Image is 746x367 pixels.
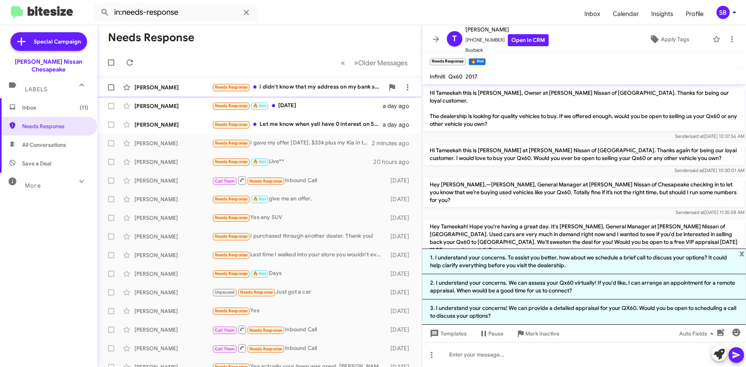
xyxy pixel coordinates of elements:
div: 2 minutes ago [372,139,415,147]
span: Needs Response [215,159,248,164]
div: Yes any SUV [212,213,387,222]
span: 🔥 Hot [253,197,266,202]
span: Needs Response [22,122,88,130]
div: Inbound Call [212,176,387,185]
span: 🔥 Hot [253,271,266,276]
div: [DATE] [387,270,415,278]
span: Needs Response [215,271,248,276]
span: Inbox [22,104,88,111]
span: 🔥 Hot [253,103,266,108]
span: Needs Response [215,215,248,220]
div: [PERSON_NAME] [134,233,212,240]
div: [PERSON_NAME] [134,195,212,203]
a: Profile [680,3,710,25]
div: [PERSON_NAME] [134,289,212,296]
div: [DATE] [387,251,415,259]
button: Apply Tags [629,32,709,46]
a: Inbox [578,3,607,25]
nav: Page navigation example [336,55,412,71]
span: Labels [25,86,47,93]
p: Hi Tameekah this is [PERSON_NAME], Owner at [PERSON_NAME] Nissan of [GEOGRAPHIC_DATA]. Thanks for... [424,86,744,131]
div: [PERSON_NAME] [134,177,212,184]
span: « [341,58,345,68]
a: Open in CRM [508,34,549,46]
div: [PERSON_NAME] [134,158,212,166]
input: Search [94,3,257,22]
span: Templates [428,327,467,341]
div: [PERSON_NAME] [134,102,212,110]
div: [PERSON_NAME] [134,83,212,91]
span: Pause [488,327,504,341]
button: Previous [336,55,350,71]
a: Insights [645,3,680,25]
span: Needs Response [215,308,248,313]
button: Mark Inactive [510,327,566,341]
span: Mark Inactive [525,327,559,341]
span: Qx60 [448,73,462,80]
span: Auto Fields [679,327,716,341]
div: [PERSON_NAME] [134,251,212,259]
div: Let me know when yall have 0 interest on Sentra [212,120,383,129]
small: 🔥 Hot [469,58,485,65]
div: i didn't know that my address on my bank statement had to match the address on my application [212,83,384,92]
span: Needs Response [215,103,248,108]
div: Yes [212,306,387,315]
span: Needs Response [215,122,248,127]
div: Inbound Call [212,325,387,334]
button: Templates [422,327,473,341]
span: Sender [DATE] 11:35:58 AM [676,209,744,215]
div: [DATE] [387,307,415,315]
span: 🔥 Hot [253,159,266,164]
div: [DATE] [387,233,415,240]
span: Call Them [215,328,235,333]
span: Needs Response [249,179,282,184]
span: Unpaused [215,290,235,295]
div: 20 hours ago [373,158,415,166]
a: Calendar [607,3,645,25]
span: Needs Response [240,290,273,295]
span: Apply Tags [661,32,689,46]
span: Sender [DATE] 10:37:56 AM [675,133,744,139]
button: Next [349,55,412,71]
span: » [354,58,358,68]
span: Needs Response [215,252,248,257]
span: T [452,33,457,45]
div: [DATE] [387,289,415,296]
span: Needs Response [215,85,248,90]
span: Special Campaign [34,38,81,45]
p: Hi Tameekah this is [PERSON_NAME] at [PERSON_NAME] Nissan of [GEOGRAPHIC_DATA]. Thanks again for ... [424,143,744,165]
span: Older Messages [358,59,408,67]
span: [PHONE_NUMBER] [465,34,549,46]
span: said at [690,133,704,139]
span: All Conversations [22,141,66,149]
h1: Needs Response [108,31,194,44]
div: [DATE] [387,195,415,203]
div: a day ago [383,102,415,110]
span: x [739,249,744,258]
div: [PERSON_NAME] [134,307,212,315]
div: I purchased through another dealer. Thank you! [212,232,387,241]
small: Needs Response [430,58,465,65]
p: Hey Tameekah! Hope you're having a great day. It's [PERSON_NAME], General Manager at [PERSON_NAME... [424,219,744,257]
div: Last time I walked into your store you wouldn't even give me a price for a car 😂😂😂 I'm good [212,250,387,259]
div: [DATE] [387,177,415,184]
div: [DATE] [387,326,415,334]
span: Call Them [215,346,235,351]
span: More [25,182,41,189]
span: Call Them [215,179,235,184]
div: [DATE] [212,101,383,110]
button: SB [710,6,737,19]
a: Special Campaign [10,32,87,51]
div: [DATE] [387,344,415,352]
div: [PERSON_NAME] [134,121,212,129]
li: 3. I understand your concerns! We can provide a detailed appraisal for your QX60. Would you be op... [422,299,746,325]
span: Needs Response [249,328,282,333]
span: Needs Response [249,346,282,351]
span: Sender [DATE] 10:30:01 AM [675,167,744,173]
span: Needs Response [215,197,248,202]
span: said at [690,167,703,173]
p: Hey [PERSON_NAME],—[PERSON_NAME], General Manager at [PERSON_NAME] Nissan of Chesapeake checking ... [424,177,744,207]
